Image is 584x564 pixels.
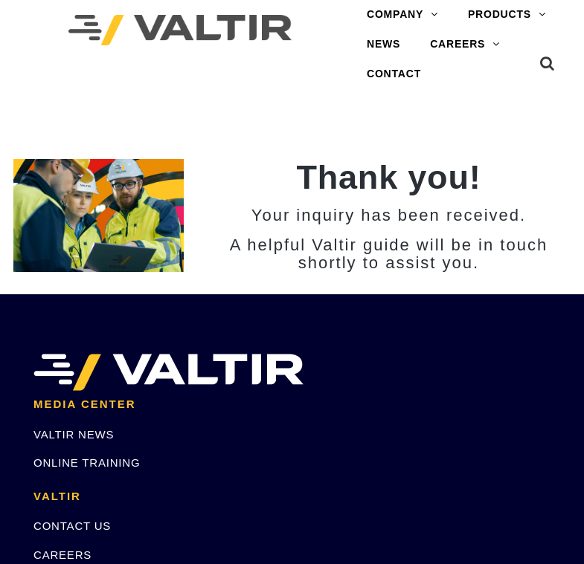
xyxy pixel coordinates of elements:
a: CAREERS [33,548,92,561]
h2: VALTIR [33,490,551,503]
h3: A helpful Valtir guide will be in touch shortly to assist you. [206,236,571,272]
a: CONTACT [352,59,436,89]
img: VALTIR [33,354,304,391]
h3: Your inquiry has been received. [206,207,571,224]
img: 2 Home_Team [13,159,184,272]
strong: Thank you! [296,158,481,196]
a: CONTACT US [33,519,111,532]
a: VALTIR NEWS [33,428,114,441]
a: ONLINE TRAINING [33,456,140,469]
a: NEWS [352,30,415,59]
img: Valtir [68,15,292,45]
a: CAREERS [415,30,515,59]
h2: MEDIA CENTER [33,398,551,411]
